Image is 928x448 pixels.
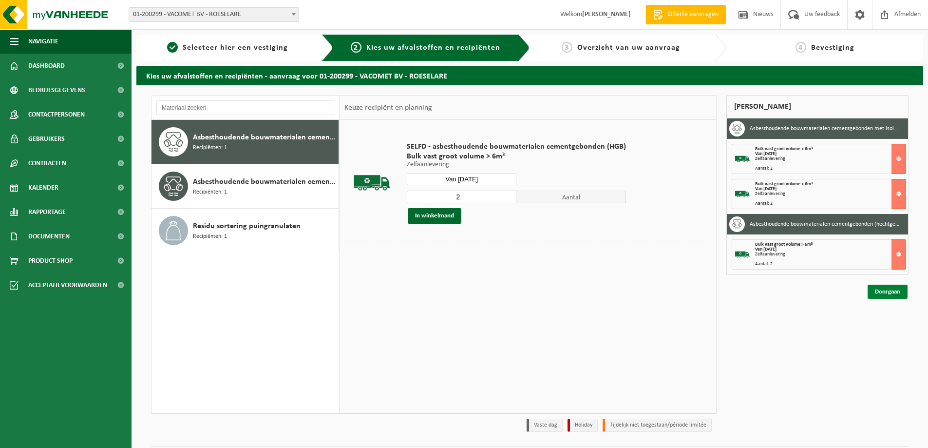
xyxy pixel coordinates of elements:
button: In winkelmand [408,208,461,224]
li: Holiday [568,419,598,432]
div: Zelfaanlevering [755,252,906,257]
input: Materiaal zoeken [156,100,334,115]
span: Kies uw afvalstoffen en recipiënten [366,44,500,52]
span: Overzicht van uw aanvraag [577,44,680,52]
span: Navigatie [28,29,58,54]
span: Rapportage [28,200,66,224]
span: Kalender [28,175,58,200]
div: Keuze recipiënt en planning [340,96,437,120]
span: Selecteer hier een vestiging [183,44,288,52]
div: [PERSON_NAME] [726,95,909,118]
div: Aantal: 2 [755,201,906,206]
strong: Van [DATE] [755,186,776,192]
span: Bulk vast groot volume > 6m³ [755,181,813,187]
a: Offerte aanvragen [645,5,726,24]
span: Bulk vast groot volume > 6m³ [755,242,813,247]
h3: Asbesthoudende bouwmaterialen cementgebonden (hechtgebonden) [750,216,901,232]
strong: Van [DATE] [755,151,776,156]
div: Zelfaanlevering [755,192,906,196]
span: Contracten [28,151,66,175]
span: Asbesthoudende bouwmaterialen cementgebonden (hechtgebonden) [193,132,336,143]
span: Recipiënten: 1 [193,232,227,241]
h3: Asbesthoudende bouwmaterialen cementgebonden met isolatie(hechtgebonden) [750,121,901,136]
span: Bulk vast groot volume > 6m³ [407,152,626,161]
input: Selecteer datum [407,173,516,185]
span: 01-200299 - VACOMET BV - ROESELARE [129,7,299,22]
h2: Kies uw afvalstoffen en recipiënten - aanvraag voor 01-200299 - VACOMET BV - ROESELARE [136,66,923,85]
button: Asbesthoudende bouwmaterialen cementgebonden met isolatie(hechtgebonden) Recipiënten: 1 [152,164,339,209]
span: 01-200299 - VACOMET BV - ROESELARE [129,8,299,21]
span: Asbesthoudende bouwmaterialen cementgebonden met isolatie(hechtgebonden) [193,176,336,188]
strong: Van [DATE] [755,247,776,252]
div: Aantal: 2 [755,262,906,267]
strong: [PERSON_NAME] [582,11,631,18]
span: 1 [167,42,178,53]
span: Bevestiging [811,44,854,52]
div: Zelfaanlevering [755,156,906,161]
a: 1Selecteer hier een vestiging [141,42,314,54]
span: Acceptatievoorwaarden [28,273,107,297]
p: Zelfaanlevering [407,161,626,168]
a: Doorgaan [868,285,908,299]
span: Bedrijfsgegevens [28,78,85,102]
span: SELFD - asbesthoudende bouwmaterialen cementgebonden (HGB) [407,142,626,152]
div: Aantal: 2 [755,166,906,171]
span: Aantal [516,191,626,203]
span: Product Shop [28,249,73,273]
span: Bulk vast groot volume > 6m³ [755,146,813,152]
span: Gebruikers [28,127,65,151]
span: Dashboard [28,54,65,78]
li: Tijdelijk niet toegestaan/période limitée [603,419,712,432]
span: Residu sortering puingranulaten [193,220,301,232]
span: Recipiënten: 1 [193,143,227,153]
button: Asbesthoudende bouwmaterialen cementgebonden (hechtgebonden) Recipiënten: 1 [152,120,339,164]
button: Residu sortering puingranulaten Recipiënten: 1 [152,209,339,253]
li: Vaste dag [527,419,563,432]
span: Contactpersonen [28,102,85,127]
span: 3 [562,42,572,53]
span: 2 [351,42,361,53]
span: 4 [795,42,806,53]
span: Recipiënten: 1 [193,188,227,197]
span: Documenten [28,224,70,249]
span: Offerte aanvragen [665,10,721,19]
